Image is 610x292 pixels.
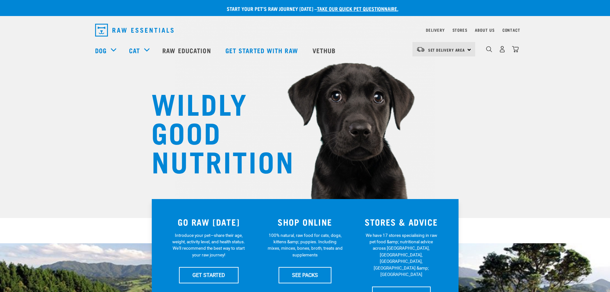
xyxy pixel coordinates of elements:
[95,46,107,55] a: Dog
[261,217,349,227] h3: SHOP ONLINE
[512,46,519,53] img: home-icon@2x.png
[129,46,140,55] a: Cat
[502,29,520,31] a: Contact
[279,267,331,283] a: SEE PACKS
[499,46,506,53] img: user.png
[426,29,444,31] a: Delivery
[267,232,343,258] p: 100% natural, raw food for cats, dogs, kittens &amp; puppies. Including mixes, minces, bones, bro...
[179,267,239,283] a: GET STARTED
[95,24,174,37] img: Raw Essentials Logo
[357,217,446,227] h3: STORES & ADVICE
[475,29,494,31] a: About Us
[452,29,468,31] a: Stores
[171,232,246,258] p: Introduce your pet—share their age, weight, activity level, and health status. We'll recommend th...
[317,7,398,10] a: take our quick pet questionnaire.
[306,38,344,63] a: Vethub
[428,49,465,51] span: Set Delivery Area
[416,46,425,52] img: van-moving.png
[90,21,520,39] nav: dropdown navigation
[486,46,492,52] img: home-icon-1@2x.png
[364,232,439,278] p: We have 17 stores specialising in raw pet food &amp; nutritional advice across [GEOGRAPHIC_DATA],...
[165,217,253,227] h3: GO RAW [DATE]
[219,38,306,63] a: Get started with Raw
[156,38,219,63] a: Raw Education
[151,88,280,175] h1: WILDLY GOOD NUTRITION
